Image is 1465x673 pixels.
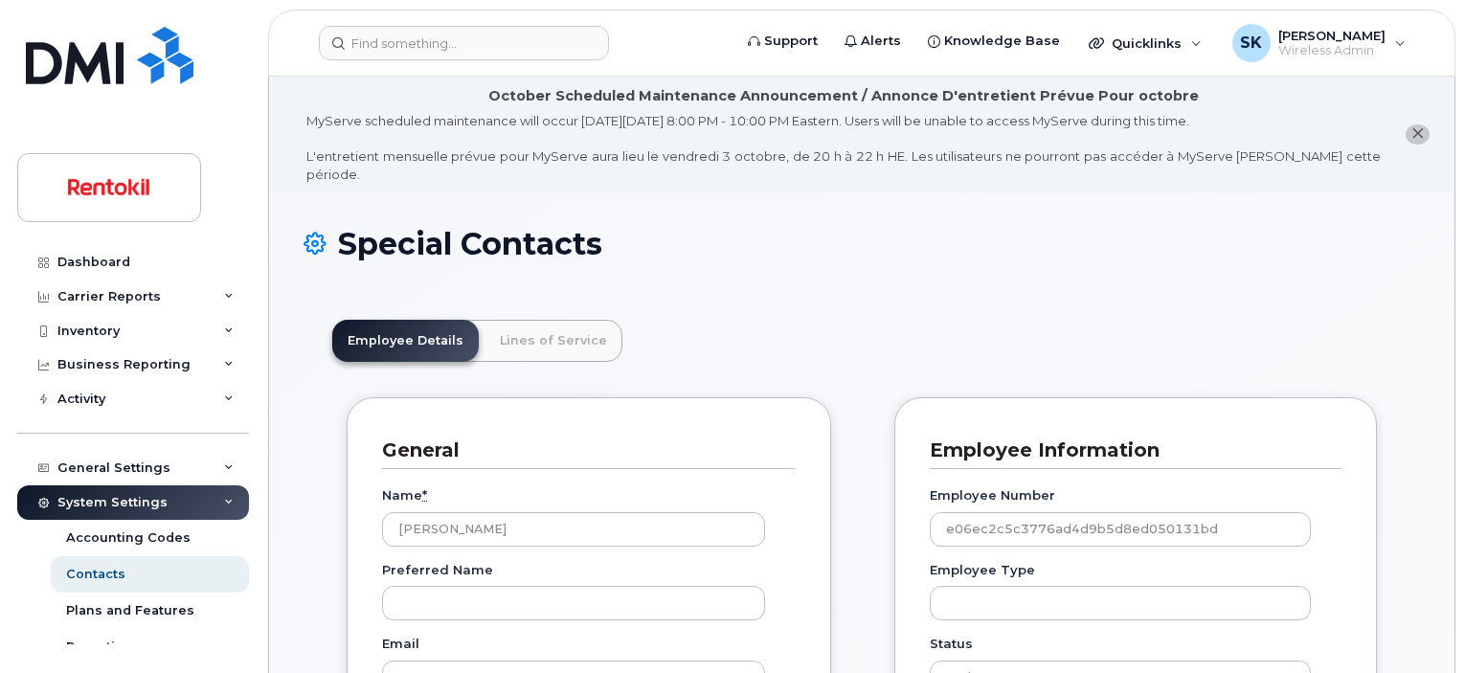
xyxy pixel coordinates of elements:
[1382,590,1451,659] iframe: Messenger Launcher
[930,635,973,653] label: Status
[304,227,1420,260] h1: Special Contacts
[382,635,419,653] label: Email
[382,486,427,505] label: Name
[422,487,427,503] abbr: required
[930,486,1055,505] label: Employee Number
[382,561,493,579] label: Preferred Name
[930,561,1035,579] label: Employee Type
[930,437,1327,463] h3: Employee Information
[306,112,1381,183] div: MyServe scheduled maintenance will occur [DATE][DATE] 8:00 PM - 10:00 PM Eastern. Users will be u...
[485,320,622,362] a: Lines of Service
[488,86,1199,106] div: October Scheduled Maintenance Announcement / Annonce D'entretient Prévue Pour octobre
[382,437,781,463] h3: General
[1406,124,1430,145] button: close notification
[332,320,479,362] a: Employee Details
